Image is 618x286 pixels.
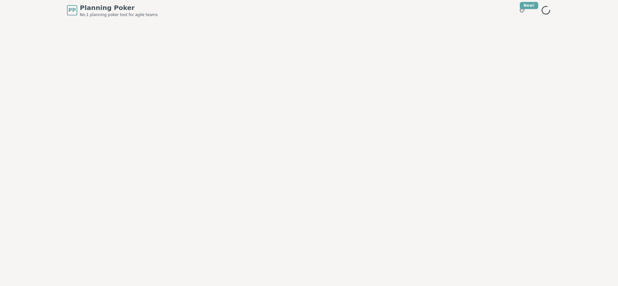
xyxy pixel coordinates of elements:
a: PPPlanning PokerNo.1 planning poker tool for agile teams [67,3,158,17]
span: No.1 planning poker tool for agile teams [80,12,158,17]
span: PP [68,6,76,14]
div: New! [520,2,538,9]
button: New! [516,4,528,16]
span: Planning Poker [80,3,158,12]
